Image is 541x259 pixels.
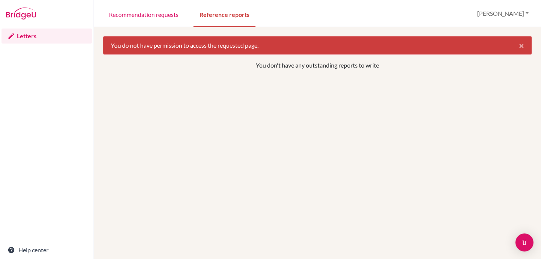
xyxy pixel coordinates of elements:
button: [PERSON_NAME] [474,6,532,21]
a: Recommendation requests [103,1,184,27]
a: Reference reports [193,1,255,27]
a: Letters [2,29,92,44]
div: You do not have permission to access the requested page. [103,36,532,55]
a: Help center [2,242,92,257]
p: You don't have any outstanding reports to write [144,61,491,70]
img: Bridge-U [6,8,36,20]
span: × [519,40,524,51]
div: Open Intercom Messenger [515,233,533,251]
button: Close [511,36,532,54]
